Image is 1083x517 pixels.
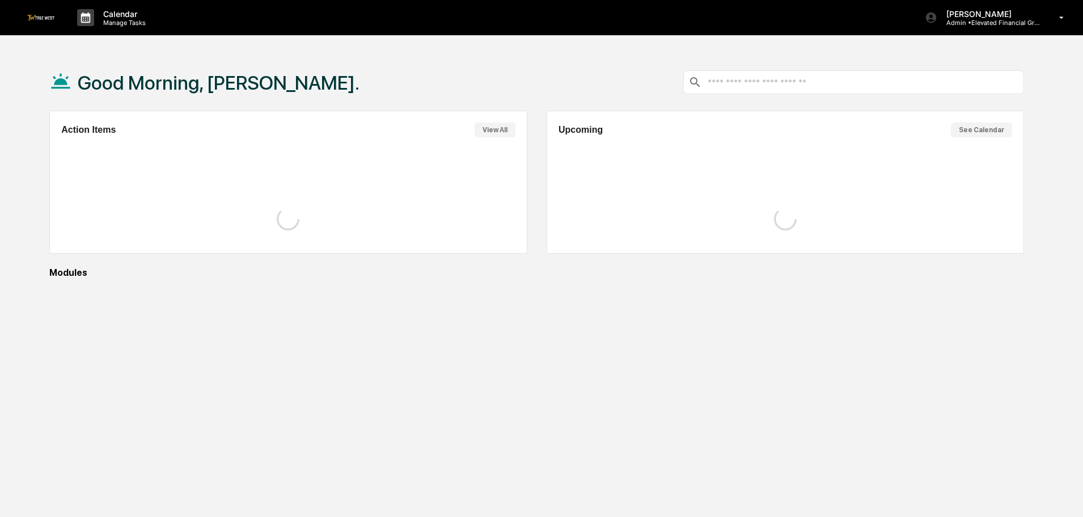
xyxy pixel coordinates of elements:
button: See Calendar [951,123,1012,137]
div: Modules [49,267,1024,278]
p: [PERSON_NAME] [937,9,1043,19]
p: Admin • Elevated Financial Group [937,19,1043,27]
p: Manage Tasks [94,19,151,27]
img: logo [27,15,54,20]
button: View All [475,123,515,137]
h2: Upcoming [559,125,603,135]
h2: Action Items [61,125,116,135]
h1: Good Morning, [PERSON_NAME]. [78,72,359,94]
p: Calendar [94,9,151,19]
